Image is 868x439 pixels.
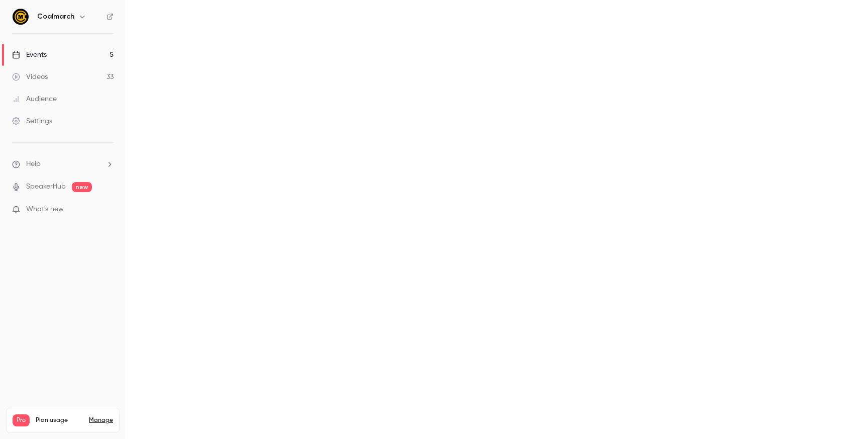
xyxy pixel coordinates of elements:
div: Settings [12,116,52,126]
a: Manage [89,416,113,424]
div: Audience [12,94,57,104]
iframe: Noticeable Trigger [101,205,114,214]
span: Help [26,159,41,169]
span: What's new [26,204,64,215]
span: Pro [13,414,30,426]
li: help-dropdown-opener [12,159,114,169]
h6: Coalmarch [37,12,74,22]
div: Events [12,50,47,60]
span: Plan usage [36,416,83,424]
a: SpeakerHub [26,182,66,192]
img: Coalmarch [13,9,29,25]
span: new [72,182,92,192]
div: Videos [12,72,48,82]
